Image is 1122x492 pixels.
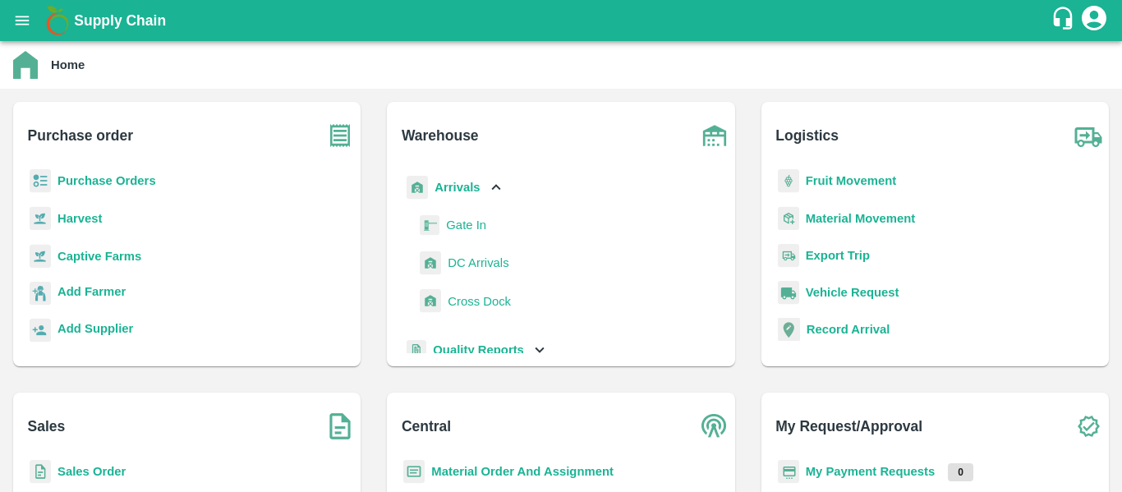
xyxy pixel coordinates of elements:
[806,465,936,478] a: My Payment Requests
[775,124,839,147] b: Logistics
[74,12,166,29] b: Supply Chain
[433,343,524,356] b: Quality Reports
[778,206,799,231] img: material
[30,282,51,306] img: farmer
[403,460,425,484] img: centralMaterial
[402,415,451,438] b: Central
[806,174,897,187] a: Fruit Movement
[420,215,439,236] img: gatein
[1068,406,1109,447] img: check
[402,124,479,147] b: Warehouse
[778,244,799,268] img: delivery
[57,283,126,305] a: Add Farmer
[806,212,916,225] a: Material Movement
[57,285,126,298] b: Add Farmer
[30,244,51,269] img: harvest
[775,415,922,438] b: My Request/Approval
[431,465,614,478] a: Material Order And Assignment
[420,251,441,275] img: whArrival
[407,176,428,200] img: whArrival
[694,406,735,447] img: central
[448,251,508,275] a: DC Arrivals
[1051,6,1079,35] div: customer-support
[435,181,480,194] b: Arrivals
[57,174,156,187] a: Purchase Orders
[3,2,41,39] button: open drawer
[807,323,890,336] a: Record Arrival
[57,250,141,263] a: Captive Farms
[320,406,361,447] img: soSales
[13,51,38,79] img: home
[51,58,85,71] b: Home
[57,320,133,342] a: Add Supplier
[694,115,735,156] img: warehouse
[948,463,973,481] p: 0
[1079,3,1109,38] div: account of current user
[30,169,51,193] img: reciept
[448,254,508,272] span: DC Arrivals
[778,460,799,484] img: payment
[420,289,441,313] img: whArrival
[1068,115,1109,156] img: truck
[320,115,361,156] img: purchase
[806,286,899,299] a: Vehicle Request
[446,216,486,234] span: Gate In
[57,212,102,225] a: Harvest
[806,249,870,262] a: Export Trip
[57,465,126,478] a: Sales Order
[57,322,133,335] b: Add Supplier
[30,206,51,231] img: harvest
[41,4,74,37] img: logo
[28,124,133,147] b: Purchase order
[446,213,486,237] a: Gate In
[778,318,800,341] img: recordArrival
[403,333,549,367] div: Quality Reports
[778,281,799,305] img: vehicle
[30,319,51,343] img: supplier
[30,460,51,484] img: sales
[74,9,1051,32] a: Supply Chain
[28,415,66,438] b: Sales
[448,289,511,314] a: Cross Dock
[448,292,511,310] span: Cross Dock
[778,169,799,193] img: fruit
[407,340,426,361] img: qualityReport
[403,169,511,206] div: Arrivals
